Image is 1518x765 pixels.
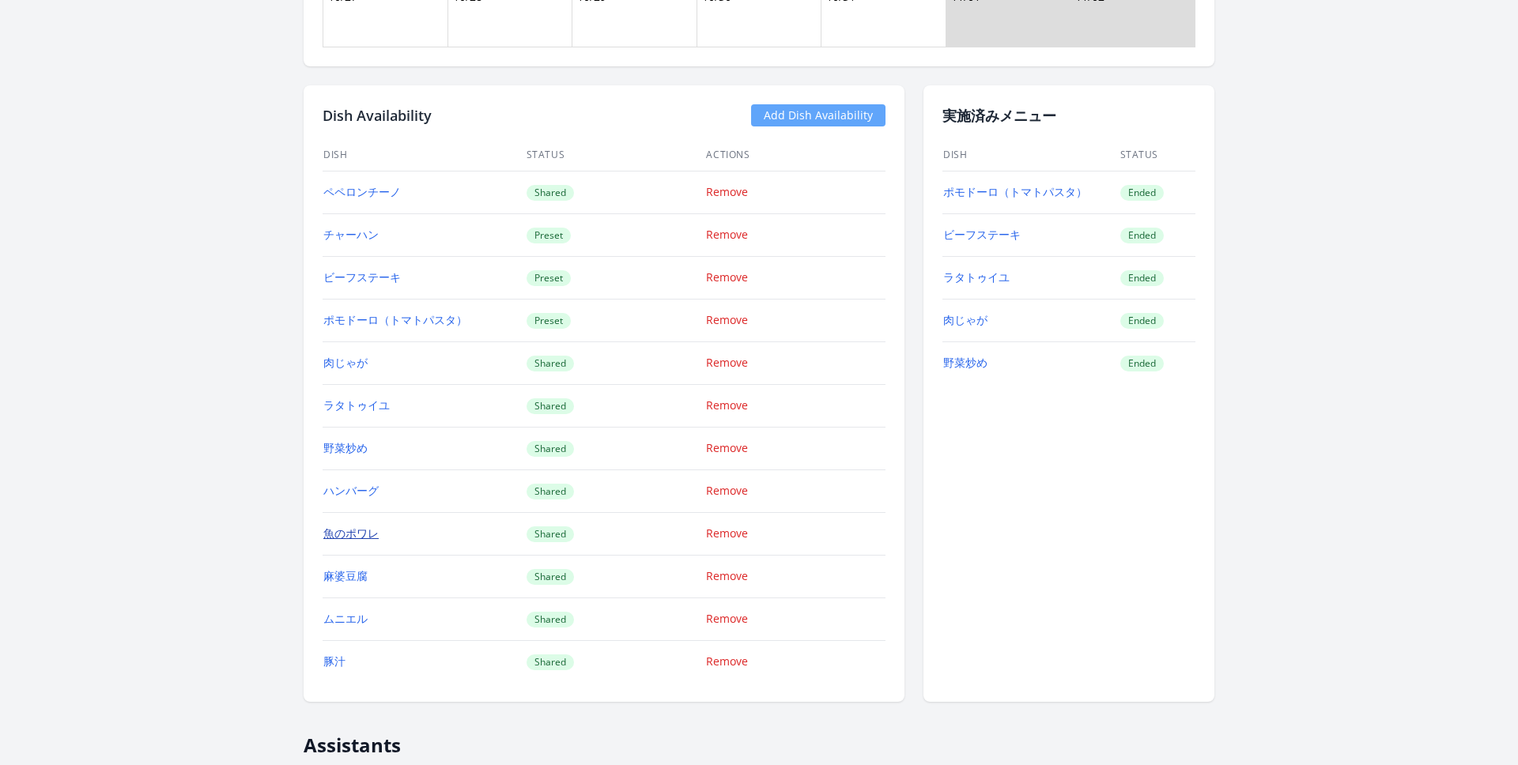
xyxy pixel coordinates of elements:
[527,441,574,457] span: Shared
[1120,185,1164,201] span: Ended
[706,568,748,583] a: Remove
[527,612,574,627] span: Shared
[706,483,748,498] a: Remove
[323,398,390,413] a: ラタトゥイユ
[706,440,748,455] a: Remove
[706,654,748,669] a: Remove
[323,526,379,541] a: 魚のポワレ
[942,139,1120,171] th: Dish
[706,269,748,285] a: Remove
[943,355,987,370] a: 野菜炒め
[706,184,748,199] a: Remove
[943,184,1087,199] a: ポモドーロ（トマトパスタ）
[527,228,571,243] span: Preset
[1120,270,1164,286] span: Ended
[323,611,368,626] a: ムニエル
[323,440,368,455] a: 野菜炒め
[943,227,1021,242] a: ビーフステーキ
[1120,313,1164,329] span: Ended
[323,104,432,126] h2: Dish Availability
[323,184,401,199] a: ペペロンチーノ
[942,104,1195,126] h2: 実施済みメニュー
[323,139,526,171] th: Dish
[527,270,571,286] span: Preset
[304,721,1214,757] h2: Assistants
[526,139,706,171] th: Status
[706,526,748,541] a: Remove
[323,312,467,327] a: ポモドーロ（トマトパスタ）
[323,654,346,669] a: 豚汁
[527,313,571,329] span: Preset
[1120,139,1196,171] th: Status
[323,483,379,498] a: ハンバーグ
[323,568,368,583] a: 麻婆豆腐
[706,312,748,327] a: Remove
[1120,228,1164,243] span: Ended
[706,611,748,626] a: Remove
[706,227,748,242] a: Remove
[527,356,574,371] span: Shared
[751,104,885,126] a: Add Dish Availability
[527,654,574,670] span: Shared
[705,139,885,171] th: Actions
[943,312,987,327] a: 肉じゃが
[527,526,574,542] span: Shared
[323,227,379,242] a: チャーハン
[527,185,574,201] span: Shared
[527,484,574,499] span: Shared
[323,355,368,370] a: 肉じゃが
[706,398,748,413] a: Remove
[527,569,574,585] span: Shared
[1120,356,1164,371] span: Ended
[323,269,401,285] a: ビーフステーキ
[706,355,748,370] a: Remove
[527,398,574,414] span: Shared
[943,269,1010,285] a: ラタトゥイユ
